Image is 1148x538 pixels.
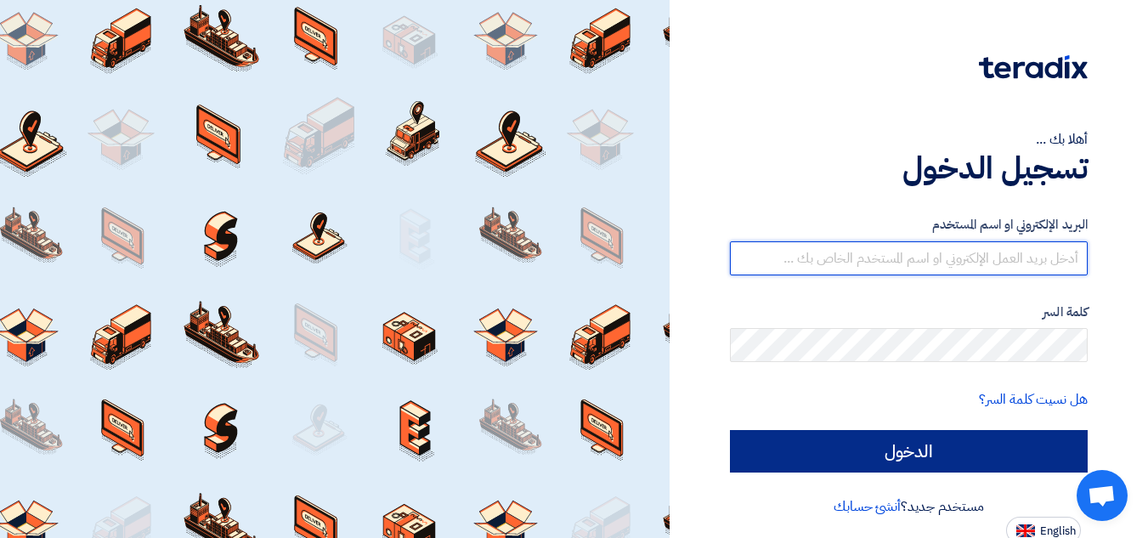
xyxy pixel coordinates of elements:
[730,303,1088,322] label: كلمة السر
[1077,470,1128,521] a: Open chat
[834,496,901,517] a: أنشئ حسابك
[730,430,1088,473] input: الدخول
[1040,525,1076,537] span: English
[730,241,1088,275] input: أدخل بريد العمل الإلكتروني او اسم المستخدم الخاص بك ...
[730,215,1088,235] label: البريد الإلكتروني او اسم المستخدم
[730,129,1088,150] div: أهلا بك ...
[730,496,1088,517] div: مستخدم جديد؟
[979,389,1088,410] a: هل نسيت كلمة السر؟
[979,55,1088,79] img: Teradix logo
[730,150,1088,187] h1: تسجيل الدخول
[1016,524,1035,537] img: en-US.png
